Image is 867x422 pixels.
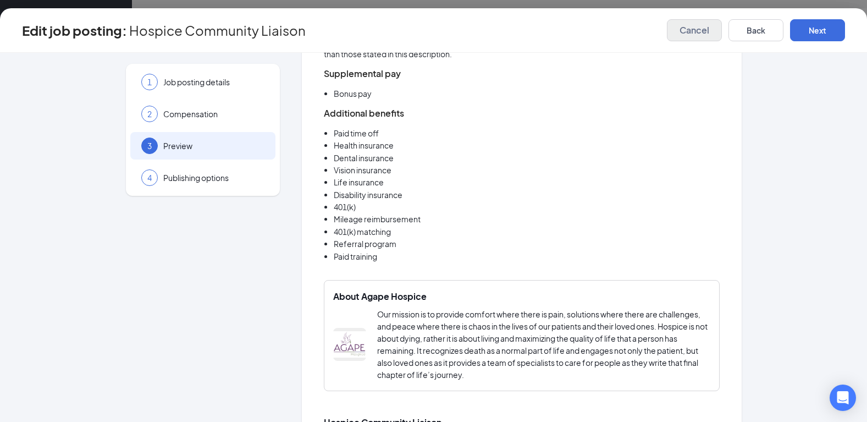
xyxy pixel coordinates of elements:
[334,164,720,176] li: Vision insurance
[334,152,720,164] li: Dental insurance
[334,201,720,213] li: 401(k)
[334,226,720,238] li: 401(k) matching
[334,250,720,262] li: Paid training
[830,385,856,411] div: Open Intercom Messenger
[334,189,720,201] li: Disability insurance
[377,309,709,380] span: Our mission is to provide comfort where there is pain, solutions where there are challenges, and ...
[147,108,152,119] span: 2
[667,19,722,41] button: Cancel
[163,172,264,183] span: Publishing options
[163,140,264,151] span: Preview
[163,76,264,87] span: Job posting details
[324,280,720,391] div: About Agape HospiceAgape HospiceOur mission is to provide comfort where there is pain, solutions ...
[129,25,306,36] span: Hospice Community Liaison
[334,87,720,100] li: Bonus pay
[334,127,720,139] li: Paid time off
[790,19,845,41] button: Next
[22,21,127,40] h3: Edit job posting:
[324,106,720,120] h3: Additional benefits
[333,291,427,302] span: About Agape Hospice
[334,139,720,151] li: Health insurance
[324,67,720,81] h3: Supplemental pay
[334,213,720,225] li: Mileage reimbursement
[147,76,152,87] span: 1
[728,19,783,41] button: Back
[334,238,720,250] li: Referral program
[147,172,152,183] span: 4
[680,25,709,36] span: Cancel
[334,176,720,188] li: Life insurance
[163,108,264,119] span: Compensation
[147,140,152,151] span: 3
[333,331,366,358] img: Agape Hospice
